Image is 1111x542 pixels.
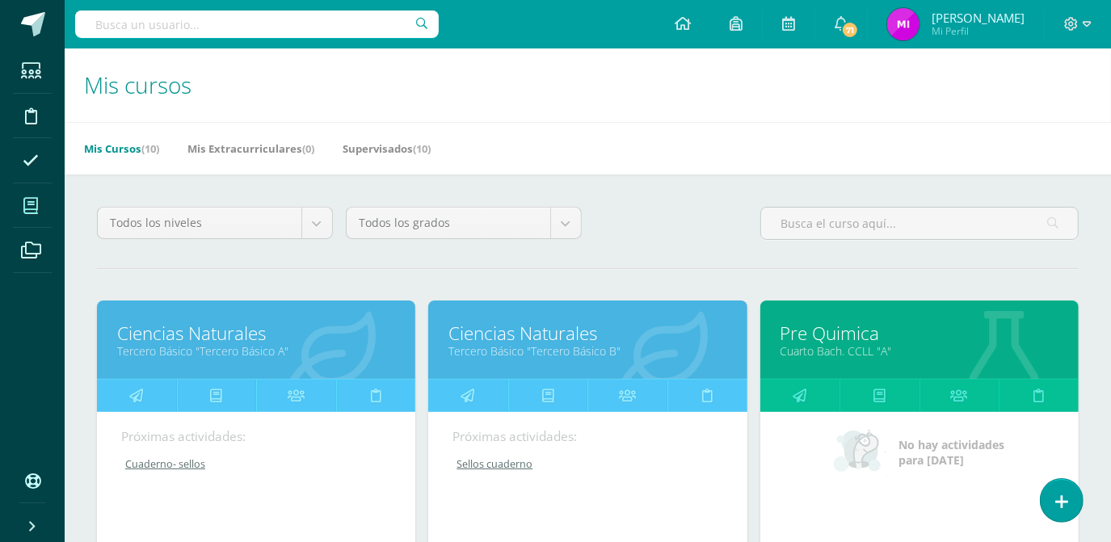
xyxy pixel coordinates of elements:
[448,321,726,346] a: Ciencias Naturales
[110,208,289,238] span: Todos los niveles
[413,141,431,156] span: (10)
[343,136,431,162] a: Supervisados(10)
[117,343,395,359] a: Tercero Básico "Tercero Básico A"
[781,321,1058,346] a: Pre Quimica
[841,21,859,39] span: 71
[84,69,191,100] span: Mis cursos
[98,208,332,238] a: Todos los niveles
[121,428,391,445] div: Próximas actividades:
[932,24,1025,38] span: Mi Perfil
[448,343,726,359] a: Tercero Básico "Tercero Básico B"
[141,141,159,156] span: (10)
[932,10,1025,26] span: [PERSON_NAME]
[359,208,538,238] span: Todos los grados
[187,136,314,162] a: Mis Extracurriculares(0)
[898,437,1004,468] span: No hay actividades para [DATE]
[761,208,1078,239] input: Busca el curso aquí...
[302,141,314,156] span: (0)
[84,136,159,162] a: Mis Cursos(10)
[452,428,722,445] div: Próximas actividades:
[887,8,920,40] img: e580cc0eb62752fa762e7f6d173b6223.png
[117,321,395,346] a: Ciencias Naturales
[781,343,1058,359] a: Cuarto Bach. CCLL "A"
[834,428,887,477] img: no_activities_small.png
[121,457,393,471] a: Cuaderno- sellos
[452,457,724,471] a: Sellos cuaderno
[75,11,439,38] input: Busca un usuario...
[347,208,581,238] a: Todos los grados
